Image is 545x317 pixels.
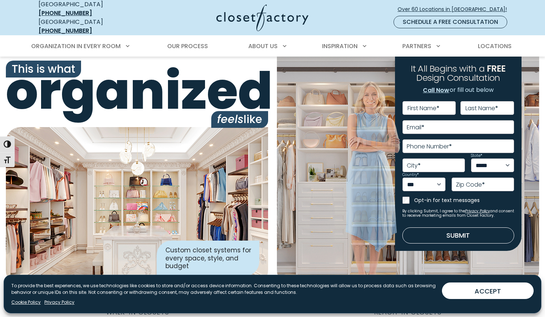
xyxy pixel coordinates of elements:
[11,282,436,296] p: To provide the best experiences, we use technologies like cookies to store and/or access device i...
[44,299,74,306] a: Privacy Policy
[217,111,244,127] i: feels
[442,282,534,299] button: ACCEPT
[6,66,268,117] span: organized
[6,127,268,285] img: Closet Factory designed closet
[478,42,512,50] span: Locations
[26,36,519,57] nav: Primary Menu
[322,42,358,50] span: Inspiration
[211,111,268,128] span: like
[216,4,308,31] img: Closet Factory Logo
[402,42,431,50] span: Partners
[167,42,208,50] span: Our Process
[31,42,121,50] span: Organization in Every Room
[39,18,145,35] div: [GEOGRAPHIC_DATA]
[394,16,507,28] a: Schedule a Free Consultation
[39,26,92,35] a: [PHONE_NUMBER]
[11,299,41,306] a: Cookie Policy
[157,241,259,276] div: Custom closet systems for every space, style, and budget
[398,6,513,13] span: Over 60 Locations in [GEOGRAPHIC_DATA]!
[397,3,513,16] a: Over 60 Locations in [GEOGRAPHIC_DATA]!
[39,9,92,17] a: [PHONE_NUMBER]
[248,42,278,50] span: About Us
